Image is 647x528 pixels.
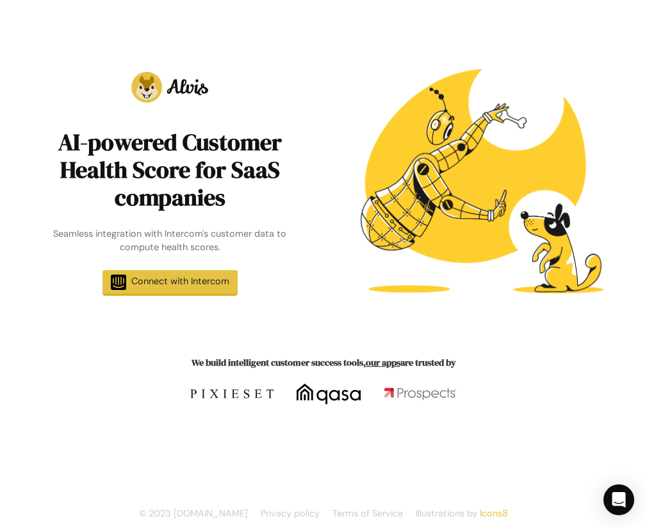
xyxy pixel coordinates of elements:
span: Illustrations by [416,507,508,519]
a: our apps [366,356,400,369]
a: Terms of Service [332,507,405,519]
h6: We build intelligent customer success tools, are trusted by [26,357,621,368]
a: Icons8 [480,507,508,519]
div: Open Intercom Messenger [603,484,634,515]
a: Connect with Intercom [102,270,238,296]
img: Pixieset [190,384,274,404]
img: qasa [297,384,361,404]
a: Privacy policy [261,507,322,519]
h1: AI-powered Customer Health Score for SaaS companies [49,128,291,212]
img: Alvis [131,72,208,103]
div: Seamless integration with Intercom's customer data to compute health scores. [49,227,291,255]
span: Connect with Intercom [131,275,229,287]
img: Robot [333,31,621,319]
a: © 2023 [DOMAIN_NAME] [139,507,250,519]
img: Prospects [384,386,457,402]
